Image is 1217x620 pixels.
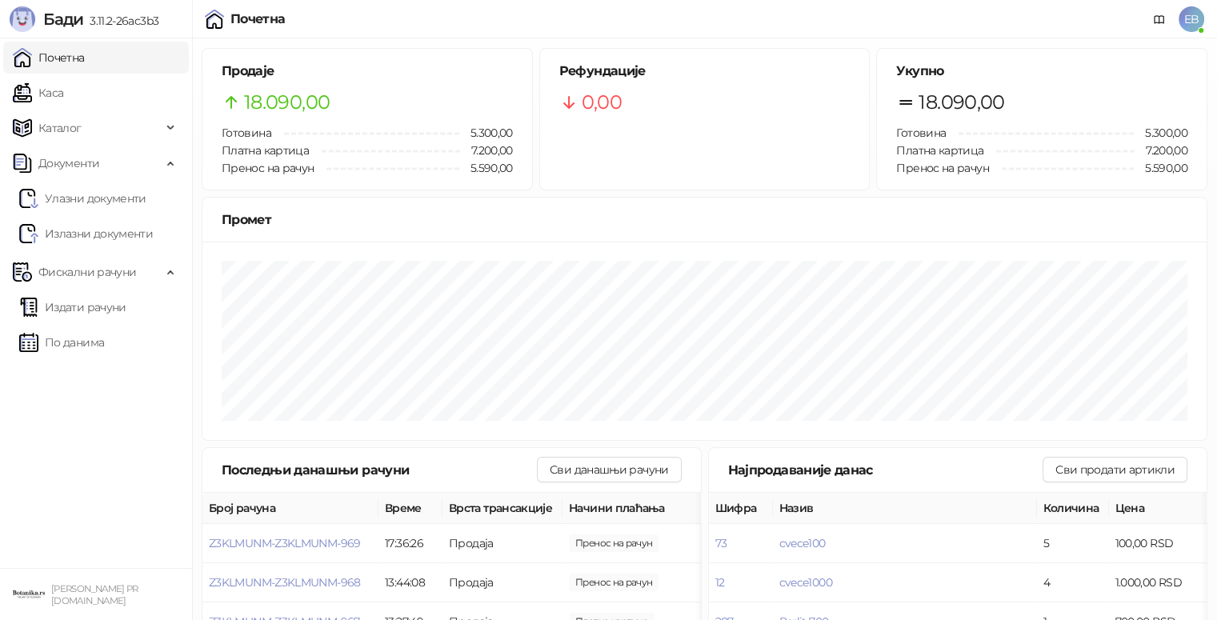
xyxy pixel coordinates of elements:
[728,460,1043,480] div: Најпродаваније данас
[569,534,659,552] span: 1.840,00
[919,87,1004,118] span: 18.090,00
[569,574,659,591] span: 3.750,00
[442,524,562,563] td: Продаја
[19,326,104,358] a: По данима
[442,563,562,602] td: Продаја
[209,536,361,550] button: Z3KLMUNM-Z3KLMUNM-969
[773,493,1037,524] th: Назив
[209,575,361,590] button: Z3KLMUNM-Z3KLMUNM-968
[459,159,513,177] span: 5.590,00
[13,77,63,109] a: Каса
[19,218,153,250] a: Излазни документи
[1179,6,1204,32] span: EB
[83,14,158,28] span: 3.11.2-26ac3b3
[43,10,83,29] span: Бади
[779,536,826,550] button: cvece100
[38,112,82,144] span: Каталог
[13,42,85,74] a: Почетна
[222,143,309,158] span: Платна картица
[715,575,725,590] button: 12
[13,578,45,610] img: 64x64-companyLogo-0e2e8aaa-0bd2-431b-8613-6e3c65811325.png
[537,457,681,482] button: Сви данашњи рачуни
[460,142,513,159] span: 7.200,00
[779,575,832,590] button: cvece1000
[10,6,35,32] img: Logo
[896,126,946,140] span: Готовина
[202,493,378,524] th: Број рачуна
[1134,159,1187,177] span: 5.590,00
[1043,457,1187,482] button: Сви продати артикли
[19,182,146,214] a: Ulazni dokumentiУлазни документи
[230,13,286,26] div: Почетна
[19,291,126,323] a: Издати рачуни
[562,493,723,524] th: Начини плаћања
[1037,563,1109,602] td: 4
[459,124,513,142] span: 5.300,00
[896,143,983,158] span: Платна картица
[442,493,562,524] th: Врста трансакције
[38,256,136,288] span: Фискални рачуни
[715,536,727,550] button: 73
[222,62,513,81] h5: Продаје
[1037,524,1109,563] td: 5
[559,62,851,81] h5: Рефундације
[1135,142,1187,159] span: 7.200,00
[222,161,314,175] span: Пренос на рачун
[896,62,1187,81] h5: Укупно
[222,210,1187,230] div: Промет
[1134,124,1187,142] span: 5.300,00
[582,87,622,118] span: 0,00
[1147,6,1172,32] a: Документација
[222,460,537,480] div: Последњи данашњи рачуни
[378,524,442,563] td: 17:36:26
[896,161,988,175] span: Пренос на рачун
[378,493,442,524] th: Време
[1037,493,1109,524] th: Количина
[38,147,99,179] span: Документи
[51,583,138,606] small: [PERSON_NAME] PR [DOMAIN_NAME]
[709,493,773,524] th: Шифра
[244,87,330,118] span: 18.090,00
[378,563,442,602] td: 13:44:08
[222,126,271,140] span: Готовина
